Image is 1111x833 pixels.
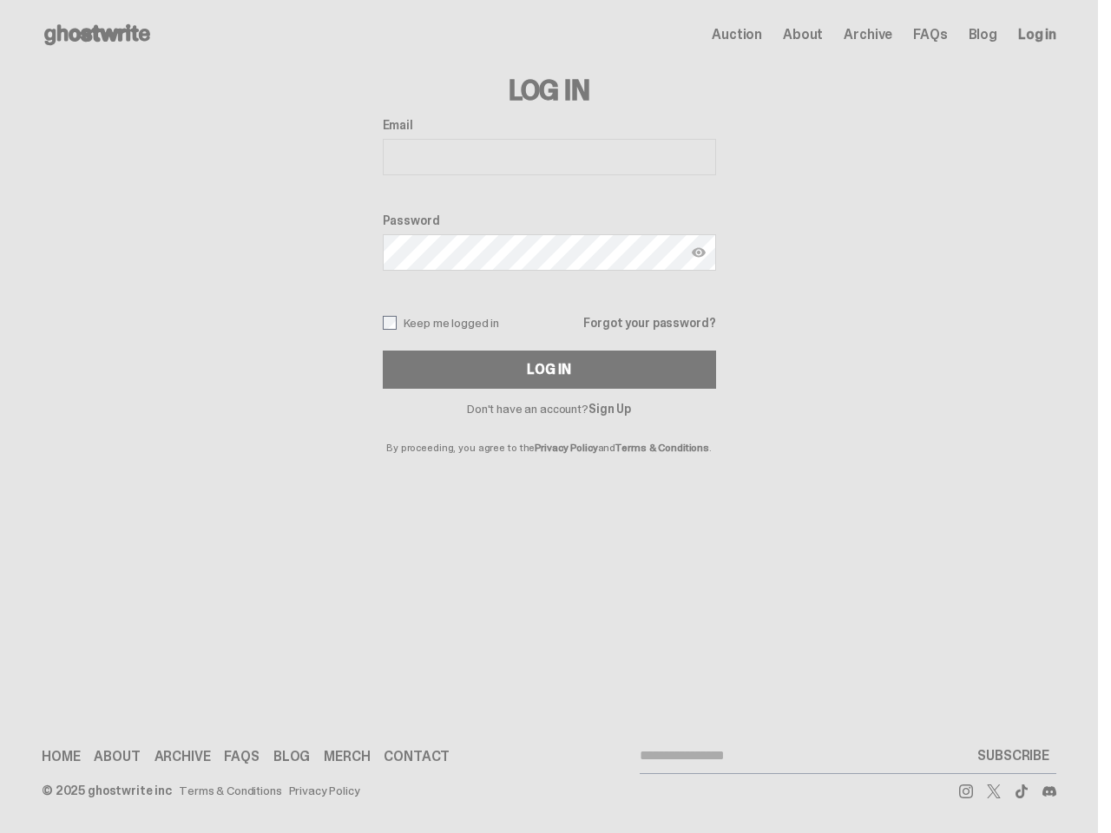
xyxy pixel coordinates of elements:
a: About [94,750,140,764]
a: FAQs [224,750,259,764]
a: Terms & Conditions [179,784,281,797]
a: Archive [154,750,211,764]
a: Blog [969,28,997,42]
a: Privacy Policy [289,784,360,797]
a: Archive [844,28,892,42]
div: Log In [527,363,570,377]
a: Home [42,750,80,764]
a: FAQs [913,28,947,42]
button: SUBSCRIBE [970,738,1056,773]
button: Log In [383,351,716,389]
a: Auction [712,28,762,42]
a: Contact [384,750,450,764]
h3: Log In [383,76,716,104]
a: Terms & Conditions [615,441,709,455]
a: About [783,28,823,42]
label: Keep me logged in [383,316,500,330]
a: Forgot your password? [583,317,715,329]
a: Sign Up [588,401,631,416]
a: Privacy Policy [535,441,597,455]
a: Log in [1018,28,1056,42]
label: Email [383,118,716,132]
input: Keep me logged in [383,316,397,330]
img: Show password [692,246,706,259]
p: Don't have an account? [383,403,716,415]
div: © 2025 ghostwrite inc [42,784,172,797]
a: Merch [324,750,370,764]
p: By proceeding, you agree to the and . [383,415,716,453]
a: Blog [273,750,310,764]
label: Password [383,213,716,227]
